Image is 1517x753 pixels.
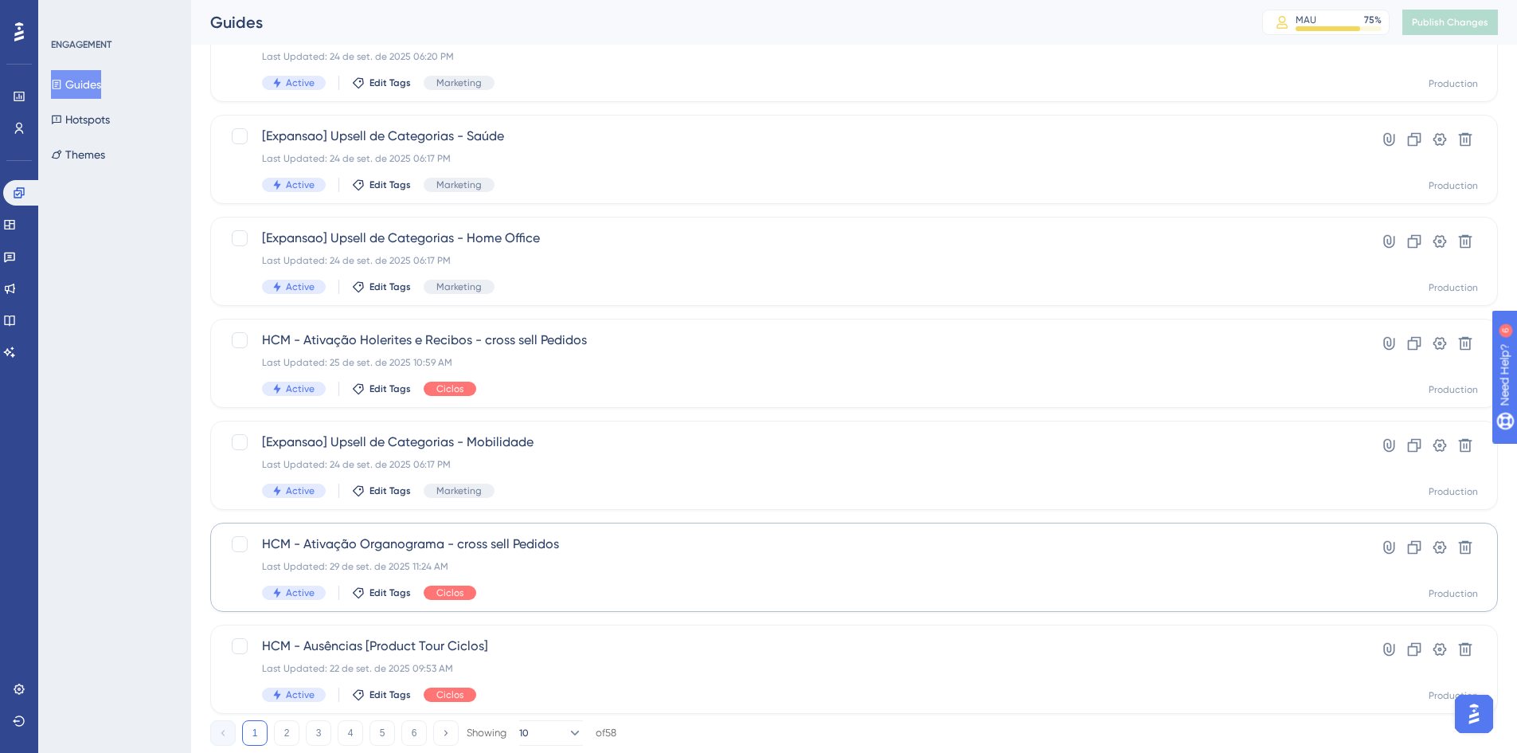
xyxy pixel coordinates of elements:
[262,535,1319,554] span: HCM - Ativação Organograma - cross sell Pedidos
[51,38,111,51] div: ENGAGEMENT
[1429,383,1478,396] div: Production
[262,331,1319,350] span: HCM - Ativação Holerites e Recibos - cross sell Pedidos
[352,76,411,89] button: Edit Tags
[274,720,299,746] button: 2
[1412,16,1488,29] span: Publish Changes
[352,484,411,497] button: Edit Tags
[1429,77,1478,90] div: Production
[1429,281,1478,294] div: Production
[286,76,315,89] span: Active
[51,140,105,169] button: Themes
[242,720,268,746] button: 1
[338,720,363,746] button: 4
[51,70,101,99] button: Guides
[1429,587,1478,600] div: Production
[286,484,315,497] span: Active
[436,178,482,191] span: Marketing
[596,726,616,740] div: of 58
[352,382,411,395] button: Edit Tags
[262,662,1319,675] div: Last Updated: 22 de set. de 2025 09:53 AM
[262,458,1319,471] div: Last Updated: 24 de set. de 2025 06:17 PM
[369,688,411,701] span: Edit Tags
[1429,485,1478,498] div: Production
[369,382,411,395] span: Edit Tags
[369,720,395,746] button: 5
[401,720,427,746] button: 6
[436,280,482,293] span: Marketing
[262,152,1319,165] div: Last Updated: 24 de set. de 2025 06:17 PM
[111,8,115,21] div: 6
[262,50,1319,63] div: Last Updated: 24 de set. de 2025 06:20 PM
[369,280,411,293] span: Edit Tags
[436,382,463,395] span: Ciclos
[352,688,411,701] button: Edit Tags
[286,586,315,599] span: Active
[286,178,315,191] span: Active
[262,254,1319,267] div: Last Updated: 24 de set. de 2025 06:17 PM
[436,688,463,701] span: Ciclos
[210,11,1222,33] div: Guides
[1429,179,1478,192] div: Production
[286,280,315,293] span: Active
[369,76,411,89] span: Edit Tags
[262,637,1319,656] span: HCM - Ausências [Product Tour Ciclos]
[262,433,1319,452] span: [Expansao] Upsell de Categorias - Mobilidade
[1296,14,1316,26] div: MAU
[519,720,583,746] button: 10
[436,76,482,89] span: Marketing
[352,586,411,599] button: Edit Tags
[37,4,100,23] span: Need Help?
[306,720,331,746] button: 3
[262,356,1319,369] div: Last Updated: 25 de set. de 2025 10:59 AM
[369,484,411,497] span: Edit Tags
[519,727,529,739] span: 10
[369,586,411,599] span: Edit Tags
[1364,14,1382,26] div: 75 %
[436,586,463,599] span: Ciclos
[352,178,411,191] button: Edit Tags
[1450,690,1498,738] iframe: UserGuiding AI Assistant Launcher
[467,726,506,740] div: Showing
[352,280,411,293] button: Edit Tags
[262,229,1319,248] span: [Expansao] Upsell de Categorias - Home Office
[436,484,482,497] span: Marketing
[1402,10,1498,35] button: Publish Changes
[286,382,315,395] span: Active
[286,688,315,701] span: Active
[1429,689,1478,702] div: Production
[369,178,411,191] span: Edit Tags
[262,127,1319,146] span: [Expansao] Upsell de Categorias - Saúde
[262,560,1319,573] div: Last Updated: 29 de set. de 2025 11:24 AM
[51,105,110,134] button: Hotspots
